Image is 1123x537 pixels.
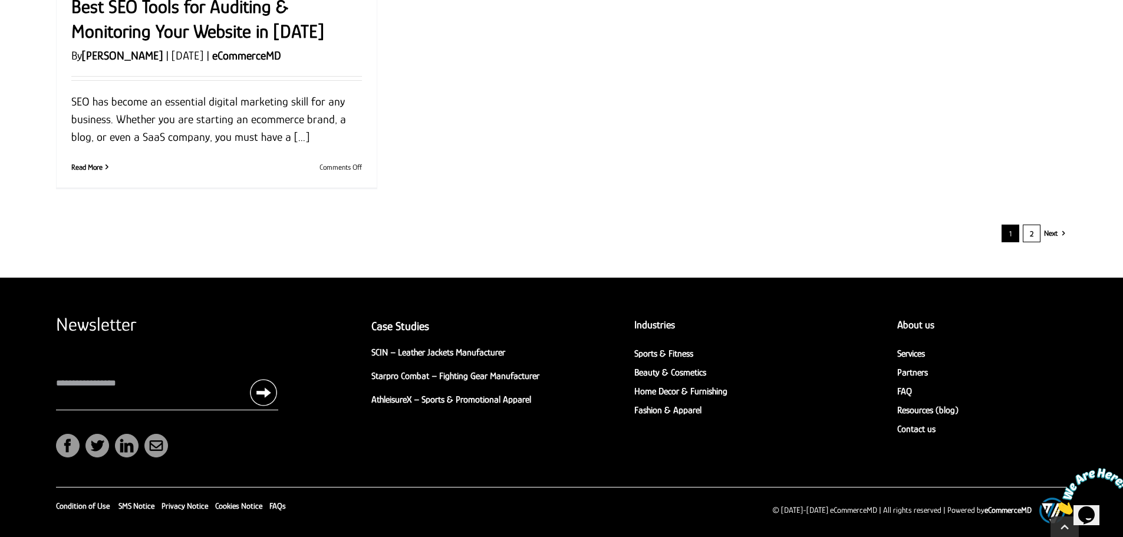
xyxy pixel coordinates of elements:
a: Industries [634,319,675,331]
a: eCommerceMD [212,49,281,62]
a: eCommerceMD [984,504,1032,516]
a: Services [897,348,925,359]
h2: Newsletter [56,313,278,335]
a: Sports & Fitness [634,348,693,359]
a: facebook [56,434,80,457]
a: Contact us [897,424,936,434]
a: twitter [85,434,109,457]
a: Privacy Notice [162,501,208,510]
a: mail [144,434,168,457]
a: About us [897,319,934,331]
a: Resources (blog) [897,405,959,416]
span: | [163,49,172,62]
span: [DATE] [172,49,203,62]
a: Condition of Use [56,501,110,510]
a: Fashion & Apparel [634,405,702,416]
span: | [203,49,212,62]
a: SMS Notice [118,501,154,510]
p: SEO has become an essential digital marketing skill for any business. Whether you are starting an... [71,93,362,146]
a: Beauty & Cosmetics [634,367,706,378]
a: Starpro Combat – Fighting Gear Manufacturer [371,371,539,381]
a: linkedin [115,434,139,457]
a: Partners [897,367,928,378]
span: Comments Off [320,163,362,172]
a: SCIN – Leather Jackets Manufacturer [371,347,505,358]
a: Home Decor & Furnishing [634,386,727,397]
form: Contact form [56,313,278,410]
a: More on Best SEO Tools for Auditing & Monitoring Your Website in 2022 [71,163,103,172]
a: Next [1044,225,1058,242]
a: Cookies Notice [215,501,262,510]
img: Chat attention grabber [5,5,78,51]
iframe: chat widget [1050,463,1123,519]
a: Case Studies [371,319,429,332]
a: FAQ [897,386,912,397]
span: 1 [1002,225,1019,242]
p: By [71,47,362,64]
img: eCommerce builder by eCommerceMD [1038,496,1067,525]
p: © [DATE]-[DATE] eCommerceMD | All rights reserved | Powered by [772,496,1067,525]
a: FAQs [269,501,286,510]
a: [PERSON_NAME] [82,49,163,62]
a: AthleisureX – Sports & Promotional Apparel [371,394,531,405]
a: 2 [1023,225,1040,242]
